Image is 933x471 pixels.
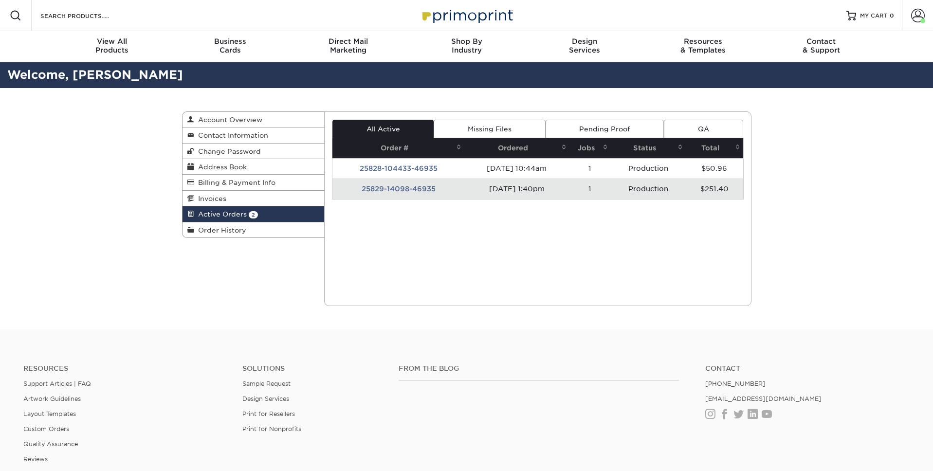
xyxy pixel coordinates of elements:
span: View All [53,37,171,46]
a: Order History [183,222,325,237]
a: Pending Proof [546,120,664,138]
span: Contact Information [194,131,268,139]
span: Shop By [407,37,526,46]
a: [PHONE_NUMBER] [705,380,766,387]
td: 1 [569,179,611,199]
span: Contact [762,37,880,46]
h4: Solutions [242,364,384,373]
span: 2 [249,211,258,218]
a: Sample Request [242,380,291,387]
span: Active Orders [194,210,247,218]
a: Billing & Payment Info [183,175,325,190]
td: [DATE] 10:44am [464,158,569,179]
td: $251.40 [686,179,743,199]
a: Missing Files [434,120,545,138]
span: MY CART [860,12,888,20]
span: Account Overview [194,116,262,124]
td: 1 [569,158,611,179]
a: All Active [332,120,434,138]
div: Products [53,37,171,54]
div: Cards [171,37,289,54]
a: Design Services [242,395,289,402]
th: Status [611,138,686,158]
a: Print for Resellers [242,410,295,417]
iframe: Google Customer Reviews [2,441,83,468]
a: Layout Templates [23,410,76,417]
a: Account Overview [183,112,325,127]
td: 25829-14098-46935 [332,179,464,199]
span: Invoices [194,195,226,202]
span: Direct Mail [289,37,407,46]
td: Production [611,179,686,199]
th: Jobs [569,138,611,158]
a: Address Book [183,159,325,175]
a: Contact& Support [762,31,880,62]
a: Resources& Templates [644,31,762,62]
img: Primoprint [418,5,515,26]
div: & Support [762,37,880,54]
span: Change Password [194,147,261,155]
span: Design [526,37,644,46]
input: SEARCH PRODUCTS..... [39,10,134,21]
span: Resources [644,37,762,46]
h4: Resources [23,364,228,373]
span: Business [171,37,289,46]
td: 25828-104433-46935 [332,158,464,179]
span: Order History [194,226,246,234]
a: [EMAIL_ADDRESS][DOMAIN_NAME] [705,395,822,402]
td: [DATE] 1:40pm [464,179,569,199]
a: Active Orders 2 [183,206,325,222]
a: QA [664,120,743,138]
a: BusinessCards [171,31,289,62]
a: View AllProducts [53,31,171,62]
a: Custom Orders [23,425,69,433]
th: Order # [332,138,464,158]
div: Services [526,37,644,54]
a: Contact Information [183,127,325,143]
th: Total [686,138,743,158]
span: Address Book [194,163,247,171]
h4: From the Blog [399,364,679,373]
a: Support Articles | FAQ [23,380,91,387]
a: Shop ByIndustry [407,31,526,62]
span: 0 [890,12,894,19]
th: Ordered [464,138,569,158]
div: Industry [407,37,526,54]
td: $50.96 [686,158,743,179]
td: Production [611,158,686,179]
div: & Templates [644,37,762,54]
span: Billing & Payment Info [194,179,275,186]
a: Contact [705,364,910,373]
a: Quality Assurance [23,440,78,448]
div: Marketing [289,37,407,54]
a: Direct MailMarketing [289,31,407,62]
a: Invoices [183,191,325,206]
a: DesignServices [526,31,644,62]
a: Artwork Guidelines [23,395,81,402]
a: Change Password [183,144,325,159]
a: Print for Nonprofits [242,425,301,433]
